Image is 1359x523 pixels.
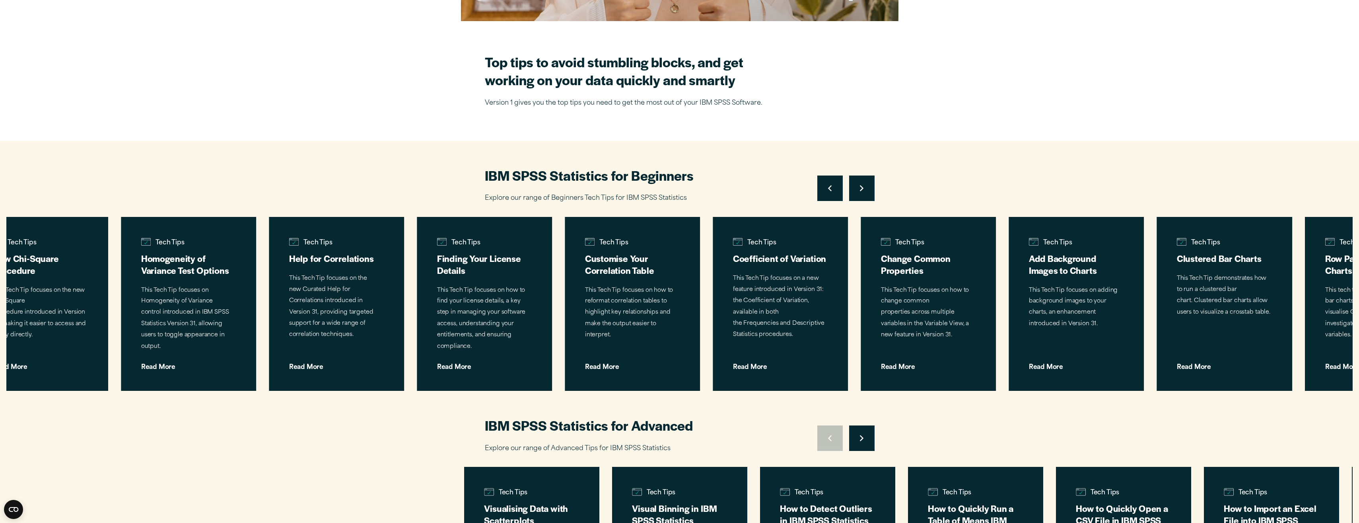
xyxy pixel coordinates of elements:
span: Tech Tips [928,488,1023,501]
span: Read More [585,358,680,370]
img: negative data-computer browser-loading [141,237,151,247]
img: negative data-computer browser-loading [780,487,790,497]
button: Open CMP widget [4,500,23,519]
img: negative data-computer browser-loading [1076,487,1086,497]
h3: Add Background Images to Charts [1029,252,1124,276]
span: Tech Tips [585,238,680,251]
a: negative data-computer browser-loading positive data-computer browser-loadingTech Tips Homogeneit... [121,217,256,391]
img: negative data-computer browser-loading [733,237,743,247]
button: Move to next slide [849,425,875,451]
h2: Top tips to avoid stumbling blocks, and get working on your data quickly and smartly [485,53,763,89]
a: negative data-computer browser-loading positive data-computer browser-loadingTech Tips Help for C... [269,217,404,391]
h3: Coefficient of Variation [733,252,828,264]
img: negative data-computer browser-loading [632,487,642,497]
h2: IBM SPSS Statistics for Advanced [485,416,763,434]
span: Read More [1177,358,1272,370]
h3: Help for Correlations [289,252,384,264]
span: Read More [733,358,828,370]
img: negative data-computer browser-loading [928,487,938,497]
a: negative data-computer browser-loading positive data-computer browser-loadingTech Tips Customise ... [565,217,700,391]
h3: Clustered Bar Charts [1177,252,1272,264]
p: Version 1 gives you the top tips you need to get the most out of your IBM SPSS Software. [485,98,763,109]
img: negative data-computer browser-loading [484,487,494,497]
h3: Finding Your License Details [437,252,532,276]
p: This Tech Tip focuses on how to find your license details, a key step in managing your software a... [437,285,532,352]
img: negative data-computer browser-loading [1224,487,1234,497]
a: negative data-computer browser-loading positive data-computer browser-loadingTech Tips Coefficien... [713,217,848,391]
span: Tech Tips [1076,488,1171,501]
svg: Right pointing chevron [860,435,863,441]
span: Read More [437,358,532,370]
span: Read More [141,358,236,370]
img: negative data-computer browser-loading [1177,237,1187,247]
img: negative data-computer browser-loading [289,237,299,247]
span: Tech Tips [1029,238,1124,251]
a: negative data-computer browser-loading positive data-computer browser-loadingTech Tips Finding Yo... [417,217,552,391]
h3: Homogeneity of Variance Test Options [141,252,236,276]
span: Tech Tips [733,238,828,251]
img: negative data-computer browser-loading [585,237,595,247]
span: Read More [881,358,976,370]
span: Tech Tips [484,488,579,501]
svg: Right pointing chevron [860,185,863,191]
p: This Tech Tip focuses on Homogeneity of Variance control introduced in IBM SPSS Statistics Versio... [141,285,236,352]
span: Tech Tips [1177,238,1272,251]
button: Move to previous slide [817,176,843,201]
a: negative data-computer browser-loading positive data-computer browser-loadingTech Tips Clustered ... [1157,217,1292,391]
span: Tech Tips [881,238,976,251]
p: This Tech Tip focuses on how to change common properties across multiple variables in the Variabl... [881,285,976,341]
a: negative data-computer browser-loading positive data-computer browser-loadingTech Tips Change Com... [861,217,996,391]
h3: Change Common Properties [881,252,976,276]
p: Explore our range of Beginners Tech Tips for IBM SPSS Statistics [485,193,763,204]
h2: IBM SPSS Statistics for Beginners [485,166,763,184]
h3: Customise Your Correlation Table [585,252,680,276]
p: This Tech Tip focuses on how to reformat correlation tables to highlight key relationships and ma... [585,285,680,341]
img: negative data-computer browser-loading [1029,237,1039,247]
p: This Tech Tip focuses on the new Curated Help for Correlations introduced in Version 31, providin... [289,273,384,340]
p: Explore our range of Advanced Tips for IBM SPSS Statistics [485,443,763,455]
p: This Tech Tip demonstrates how to run a clustered bar chart. Clustered bar charts allow users to ... [1177,273,1272,318]
span: Tech Tips [437,238,532,251]
img: negative data-computer browser-loading [1325,237,1335,247]
svg: Left pointing chevron [828,185,832,191]
span: Tech Tips [141,238,236,251]
button: Move to next slide [849,176,875,201]
img: negative data-computer browser-loading [881,237,891,247]
span: Tech Tips [780,488,875,501]
p: This Tech Tip focuses on adding background images to your charts, an enhancement introduced in Ve... [1029,285,1124,330]
span: Tech Tips [1224,488,1319,501]
p: This Tech Tip focuses on a new feature introduced in Version 31: the Coefficient of Variation, av... [733,273,828,340]
span: Tech Tips [289,238,384,251]
img: negative data-computer browser-loading [437,237,447,247]
span: Read More [289,358,384,370]
a: negative data-computer browser-loading positive data-computer browser-loadingTech Tips Add Backgr... [1009,217,1144,391]
span: Read More [1029,358,1124,370]
span: Tech Tips [632,488,727,501]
